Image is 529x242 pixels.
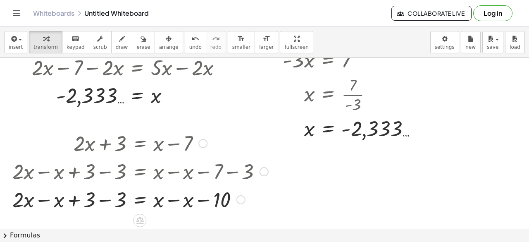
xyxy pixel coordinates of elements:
button: load [505,31,525,53]
button: keyboardkeypad [62,31,89,53]
i: keyboard [71,34,79,44]
div: Apply the same math to both sides of the equation [133,214,146,227]
a: Whiteboards [33,9,74,17]
i: format_size [237,34,245,44]
i: redo [212,34,220,44]
button: redoredo [206,31,226,53]
span: erase [136,44,150,50]
span: keypad [67,44,85,50]
span: redo [210,44,222,50]
span: draw [116,44,128,50]
span: smaller [232,44,250,50]
button: Collaborate Live [391,6,472,21]
button: undoundo [185,31,206,53]
button: Log in [473,5,512,21]
button: transform [29,31,62,53]
span: Collaborate Live [398,10,465,17]
span: arrange [159,44,179,50]
span: transform [33,44,58,50]
button: insert [4,31,27,53]
span: larger [259,44,274,50]
button: new [461,31,481,53]
span: save [487,44,498,50]
i: format_size [262,34,270,44]
span: fullscreen [284,44,308,50]
button: arrange [155,31,183,53]
button: format_sizelarger [255,31,278,53]
span: load [510,44,520,50]
span: insert [9,44,23,50]
button: save [482,31,503,53]
button: scrub [89,31,112,53]
span: undo [189,44,202,50]
button: Toggle navigation [10,7,23,20]
button: settings [430,31,459,53]
span: scrub [93,44,107,50]
button: fullscreen [280,31,313,53]
button: format_sizesmaller [228,31,255,53]
button: erase [132,31,155,53]
span: new [465,44,476,50]
span: settings [435,44,455,50]
i: undo [191,34,199,44]
button: draw [111,31,133,53]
